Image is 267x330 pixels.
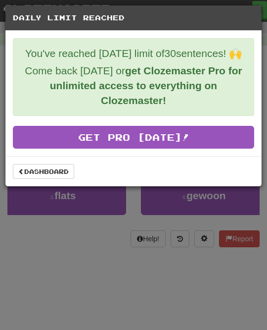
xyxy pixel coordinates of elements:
[50,65,242,106] strong: get Clozemaster Pro for unlimited access to everything on Clozemaster!
[13,13,254,23] h5: Daily Limit Reached
[13,164,74,179] a: Dashboard
[21,63,246,108] p: Come back [DATE] or
[21,46,246,61] p: You've reached [DATE] limit of 30 sentences! 🙌
[13,126,254,149] a: Get Pro [DATE]!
